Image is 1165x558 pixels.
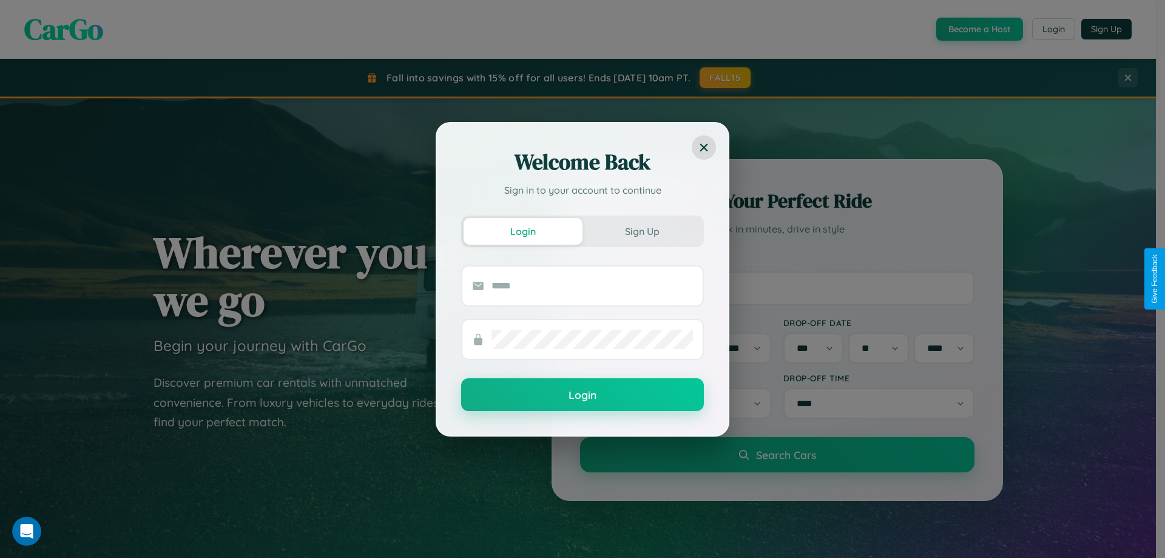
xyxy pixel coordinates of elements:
[582,218,701,245] button: Sign Up
[461,378,704,411] button: Login
[12,517,41,546] iframe: Intercom live chat
[461,148,704,177] h2: Welcome Back
[1150,254,1159,304] div: Give Feedback
[461,183,704,197] p: Sign in to your account to continue
[464,218,582,245] button: Login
